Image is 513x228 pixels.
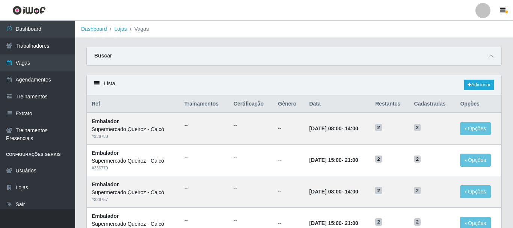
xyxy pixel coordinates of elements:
[273,176,305,207] td: --
[92,165,175,171] div: # 336770
[75,21,513,38] nav: breadcrumb
[345,189,358,195] time: 14:00
[309,220,358,226] strong: -
[92,181,119,187] strong: Embalador
[234,185,269,193] ul: --
[309,125,341,131] time: [DATE] 08:00
[114,26,127,32] a: Lojas
[414,156,421,163] span: 2
[234,153,269,161] ul: --
[309,157,358,163] strong: -
[309,220,341,226] time: [DATE] 15:00
[410,95,456,113] th: Cadastradas
[184,185,225,193] ul: --
[464,80,494,90] a: Adicionar
[92,213,119,219] strong: Embalador
[92,220,175,228] div: Supermercado Queiroz - Caicó
[229,95,274,113] th: Certificação
[184,153,225,161] ul: --
[81,26,107,32] a: Dashboard
[273,95,305,113] th: Gênero
[375,218,382,226] span: 2
[414,218,421,226] span: 2
[92,189,175,196] div: Supermercado Queiroz - Caicó
[87,95,180,113] th: Ref
[87,75,501,95] div: Lista
[273,145,305,176] td: --
[345,125,358,131] time: 14:00
[127,25,149,33] li: Vagas
[460,154,491,167] button: Opções
[309,189,341,195] time: [DATE] 08:00
[460,122,491,135] button: Opções
[375,124,382,131] span: 2
[305,95,371,113] th: Data
[414,124,421,131] span: 2
[92,125,175,133] div: Supermercado Queiroz - Caicó
[309,157,341,163] time: [DATE] 15:00
[180,95,229,113] th: Trainamentos
[92,157,175,165] div: Supermercado Queiroz - Caicó
[234,122,269,130] ul: --
[375,156,382,163] span: 2
[371,95,409,113] th: Restantes
[92,150,119,156] strong: Embalador
[345,157,358,163] time: 21:00
[414,187,421,194] span: 2
[12,6,46,15] img: CoreUI Logo
[184,216,225,224] ul: --
[273,113,305,144] td: --
[375,187,382,194] span: 2
[184,122,225,130] ul: --
[234,216,269,224] ul: --
[92,133,175,140] div: # 336783
[456,95,501,113] th: Opções
[309,125,358,131] strong: -
[345,220,358,226] time: 21:00
[460,185,491,198] button: Opções
[92,118,119,124] strong: Embalador
[309,189,358,195] strong: -
[94,53,112,59] strong: Buscar
[92,196,175,203] div: # 336757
